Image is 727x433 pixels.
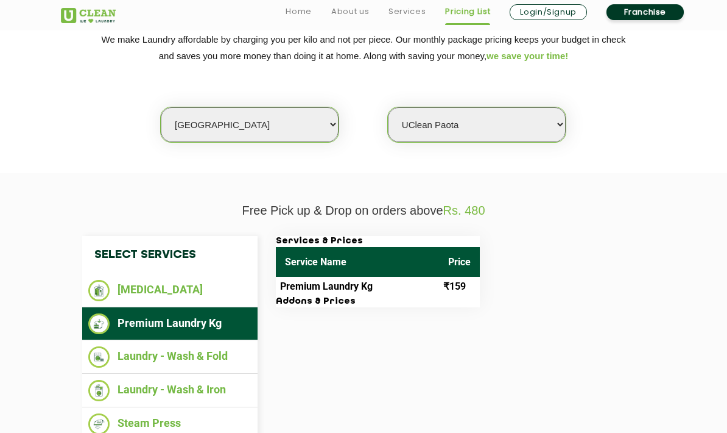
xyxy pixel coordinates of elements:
[61,8,116,23] img: UClean Laundry and Dry Cleaning
[439,247,480,277] th: Price
[88,280,110,301] img: Dry Cleaning
[388,4,426,19] a: Services
[61,31,666,64] p: We make Laundry affordable by charging you per kilo and not per piece. Our monthly package pricin...
[276,296,480,307] h3: Addons & Prices
[88,313,110,335] img: Premium Laundry Kg
[82,236,258,274] h4: Select Services
[276,277,439,296] td: Premium Laundry Kg
[286,4,312,19] a: Home
[439,277,480,296] td: ₹159
[331,4,369,19] a: About us
[510,4,587,20] a: Login/Signup
[276,247,439,277] th: Service Name
[88,380,110,401] img: Laundry - Wash & Iron
[88,313,251,335] li: Premium Laundry Kg
[88,346,251,368] li: Laundry - Wash & Fold
[61,204,666,218] p: Free Pick up & Drop on orders above
[443,204,485,217] span: Rs. 480
[486,51,568,61] span: we save your time!
[88,380,251,401] li: Laundry - Wash & Iron
[88,280,251,301] li: [MEDICAL_DATA]
[606,4,684,20] a: Franchise
[445,4,490,19] a: Pricing List
[276,236,480,247] h3: Services & Prices
[88,346,110,368] img: Laundry - Wash & Fold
